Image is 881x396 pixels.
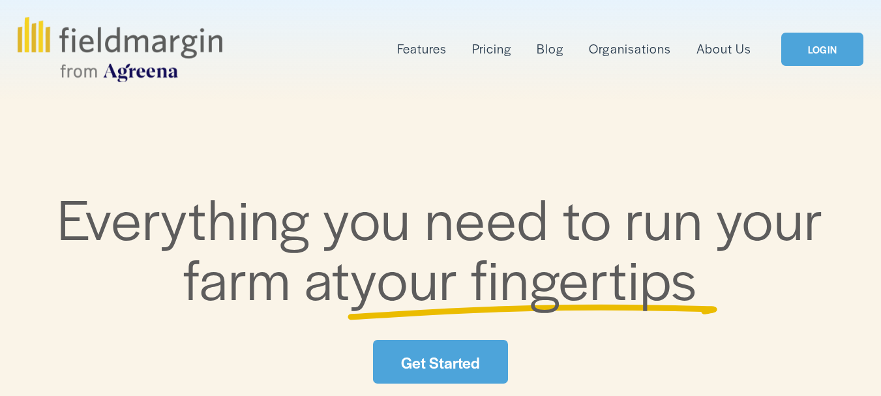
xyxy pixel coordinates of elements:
span: Features [397,40,447,58]
a: About Us [696,38,751,59]
img: fieldmargin.com [18,17,222,82]
a: Pricing [472,38,511,59]
a: Get Started [373,340,508,384]
a: Organisations [589,38,670,59]
a: Blog [537,38,563,59]
span: your fingertips [350,238,698,316]
a: folder dropdown [397,38,447,59]
span: Everything you need to run your farm at [57,178,837,316]
a: LOGIN [781,33,863,66]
